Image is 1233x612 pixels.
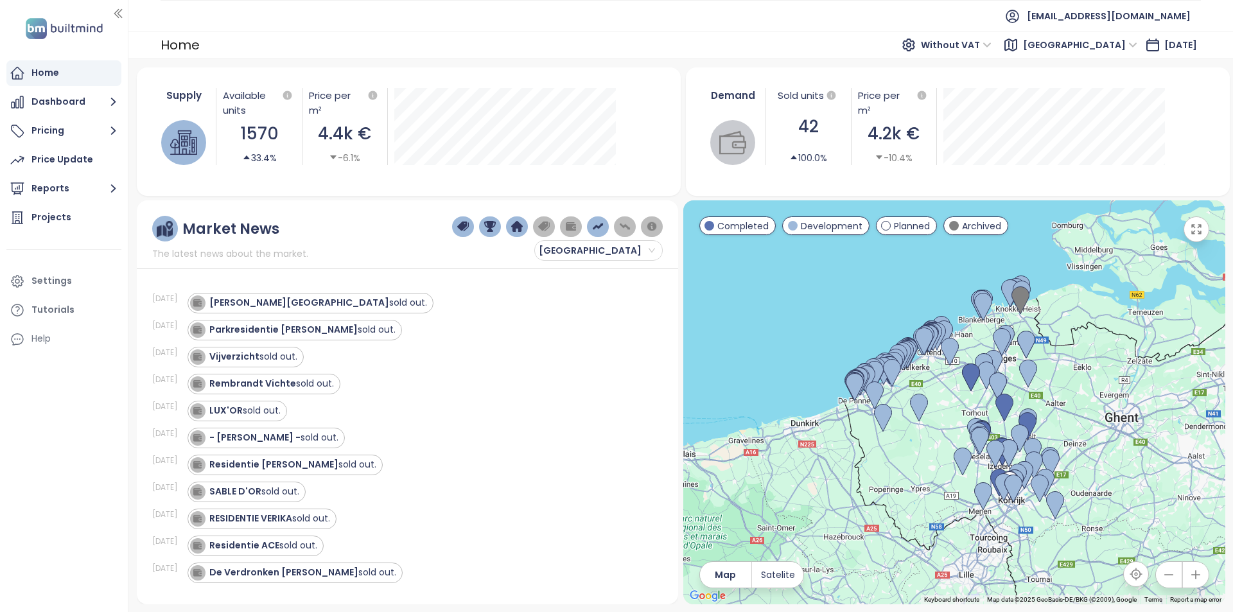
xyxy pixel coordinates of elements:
[772,88,844,103] div: Sold units
[31,65,59,81] div: Home
[152,536,184,547] div: [DATE]
[538,221,550,232] img: price-tag-grey.png
[159,88,210,103] div: Supply
[209,404,243,417] strong: LUX'OR
[789,153,798,162] span: caret-up
[6,268,121,294] a: Settings
[182,221,279,237] div: Market News
[209,323,396,337] div: sold out.
[209,350,297,363] div: sold out.
[209,566,396,579] div: sold out.
[193,406,202,415] img: icon
[329,153,338,162] span: caret-down
[1027,1,1191,31] span: [EMAIL_ADDRESS][DOMAIN_NAME]
[921,35,992,55] span: Without VAT
[152,401,184,412] div: [DATE]
[193,460,202,469] img: icon
[894,219,930,233] span: Planned
[193,487,202,496] img: icon
[31,209,71,225] div: Projects
[209,512,330,525] div: sold out.
[31,331,51,347] div: Help
[209,296,389,309] strong: [PERSON_NAME][GEOGRAPHIC_DATA]
[987,596,1137,603] span: Map data ©2025 GeoBasis-DE/BKG (©2009), Google
[686,588,729,604] a: Open this area in Google Maps (opens a new window)
[511,221,523,232] img: home-dark-blue.png
[31,273,72,289] div: Settings
[152,455,184,466] div: [DATE]
[1023,35,1137,55] span: West Flanders
[6,118,121,144] button: Pricing
[242,151,277,165] div: 33.4%
[761,568,795,582] span: Satelite
[875,151,913,165] div: -10.4%
[152,247,308,261] span: The latest news about the market.
[6,60,121,86] a: Home
[193,541,202,550] img: icon
[484,221,496,232] img: trophy-dark-blue.png
[223,88,295,118] div: Available units
[152,293,184,304] div: [DATE]
[193,379,202,388] img: icon
[6,89,121,115] button: Dashboard
[329,151,360,165] div: -6.1%
[152,563,184,574] div: [DATE]
[6,326,121,352] div: Help
[22,15,107,42] img: logo
[858,88,930,118] div: Price per m²
[686,588,729,604] img: Google
[309,88,365,118] div: Price per m²
[752,562,803,588] button: Satelite
[715,568,736,582] span: Map
[209,350,259,363] strong: Vijverzicht
[31,302,74,318] div: Tutorials
[1144,596,1162,603] a: Terms
[1170,596,1221,603] a: Report a map error
[170,129,197,156] img: house
[193,298,202,307] img: icon
[209,566,358,579] strong: De Verdronken [PERSON_NAME]
[565,221,577,232] img: wallet-dark-grey.png
[209,539,317,552] div: sold out.
[6,297,121,323] a: Tutorials
[209,512,292,525] strong: RESIDENTIE VERIKA
[708,88,759,103] div: Demand
[539,241,655,260] span: West Flanders
[31,152,93,168] div: Price Update
[457,221,469,232] img: price-tag-dark-blue.png
[858,121,930,147] div: 4.2k €
[209,377,334,390] div: sold out.
[719,129,746,156] img: wallet
[152,509,184,520] div: [DATE]
[209,431,338,444] div: sold out.
[6,205,121,231] a: Projects
[619,221,631,232] img: price-decreases.png
[152,347,184,358] div: [DATE]
[209,458,338,471] strong: Residentie [PERSON_NAME]
[152,374,184,385] div: [DATE]
[592,221,604,232] img: price-increases.png
[789,151,827,165] div: 100.0%
[717,219,769,233] span: Completed
[1164,39,1197,51] span: [DATE]
[209,539,279,552] strong: Residentie ACE
[209,458,376,471] div: sold out.
[875,153,884,162] span: caret-down
[193,325,202,334] img: icon
[209,431,301,444] strong: - [PERSON_NAME] -
[209,404,281,417] div: sold out.
[6,176,121,202] button: Reports
[157,221,173,237] img: ruler
[152,482,184,493] div: [DATE]
[193,352,202,361] img: icon
[646,221,658,232] img: information-circle.png
[209,296,427,310] div: sold out.
[962,219,1001,233] span: Archived
[223,121,295,147] div: 1570
[152,320,184,331] div: [DATE]
[801,219,862,233] span: Development
[924,595,979,604] button: Keyboard shortcuts
[209,485,299,498] div: sold out.
[242,153,251,162] span: caret-up
[309,121,381,147] div: 4.4k €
